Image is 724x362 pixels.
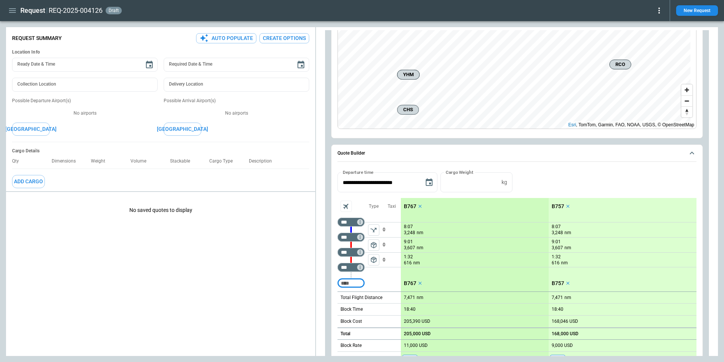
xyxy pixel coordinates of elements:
[341,201,352,212] span: Aircraft selection
[341,306,363,313] p: Block Time
[337,248,365,257] div: Too short
[404,245,415,251] p: 3,607
[552,295,563,301] p: 7,471
[259,33,309,43] button: Create Options
[293,57,308,72] button: Choose date
[676,5,718,16] button: New Request
[369,203,379,210] p: Type
[413,260,420,266] p: nm
[552,319,578,324] p: 168,046 USD
[12,158,25,164] p: Qty
[130,158,152,164] p: Volume
[404,343,428,348] p: 11,000 USD
[249,158,278,164] p: Description
[404,331,431,337] p: 205,000 USD
[368,224,379,236] button: left aligned
[568,122,576,127] a: Esri
[552,239,561,245] p: 9:01
[337,145,696,162] button: Quote Builder
[422,175,437,190] button: Choose date, selected date is Oct 15, 2025
[613,61,628,68] span: RCO
[564,245,571,251] p: nm
[337,233,365,242] div: Too short
[370,256,377,264] span: package_2
[49,6,103,15] h2: REQ-2025-004126
[404,319,430,324] p: 205,390 USD
[383,238,401,252] p: 0
[164,98,309,104] p: Possible Arrival Airport(s)
[404,307,416,312] p: 18:40
[142,57,157,72] button: Choose date
[12,148,309,154] h6: Cargo Details
[370,241,377,249] span: package_2
[12,35,62,41] p: Request Summary
[404,295,415,301] p: 7,471
[6,195,315,225] p: No saved quotes to display
[368,239,379,251] span: Type of sector
[681,84,692,95] button: Zoom in
[552,203,564,210] p: B757
[502,179,507,186] p: kg
[552,254,561,260] p: 1:32
[404,280,416,287] p: B767
[337,279,365,288] div: Too short
[446,169,473,175] label: Cargo Weight
[52,158,82,164] p: Dimensions
[20,6,45,15] h1: Request
[341,331,350,336] h6: Total
[552,230,563,236] p: 3,248
[337,218,365,227] div: Too short
[337,263,365,272] div: Too short
[400,106,416,114] span: CHS
[12,123,50,136] button: [GEOGRAPHIC_DATA]
[91,158,111,164] p: Weight
[388,203,396,210] p: Taxi
[552,224,561,230] p: 8:07
[552,331,578,337] p: 168,000 USD
[568,121,694,129] div: , TomTom, Garmin, FAO, NOAA, USGS, © OpenStreetMap
[341,295,382,301] p: Total Flight Distance
[552,245,563,251] p: 3,607
[209,158,239,164] p: Cargo Type
[368,224,379,236] span: Type of sector
[164,123,201,136] button: [GEOGRAPHIC_DATA]
[368,254,379,265] button: left aligned
[383,222,401,237] p: 0
[164,110,309,117] p: No airports
[404,254,413,260] p: 1:32
[12,98,158,104] p: Possible Departure Airport(s)
[12,110,158,117] p: No airports
[337,151,365,156] h6: Quote Builder
[552,343,573,348] p: 9,000 USD
[107,8,120,13] span: draft
[12,175,45,188] button: Add Cargo
[196,33,256,43] button: Auto Populate
[341,342,362,349] p: Block Rate
[170,158,196,164] p: Stackable
[404,203,416,210] p: B767
[681,106,692,117] button: Reset bearing to north
[368,239,379,251] button: left aligned
[404,230,415,236] p: 3,248
[404,224,413,230] p: 8:07
[561,260,568,266] p: nm
[552,280,564,287] p: B757
[564,295,571,301] p: nm
[404,260,412,266] p: 616
[12,49,309,55] h6: Location Info
[552,260,560,266] p: 616
[417,245,423,251] p: nm
[564,230,571,236] p: nm
[400,71,416,78] span: YHM
[417,230,423,236] p: nm
[681,95,692,106] button: Zoom out
[404,239,413,245] p: 9:01
[343,169,374,175] label: Departure time
[383,253,401,267] p: 0
[338,21,690,129] canvas: Map
[417,295,423,301] p: nm
[368,254,379,265] span: Type of sector
[341,318,362,325] p: Block Cost
[552,307,563,312] p: 18:40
